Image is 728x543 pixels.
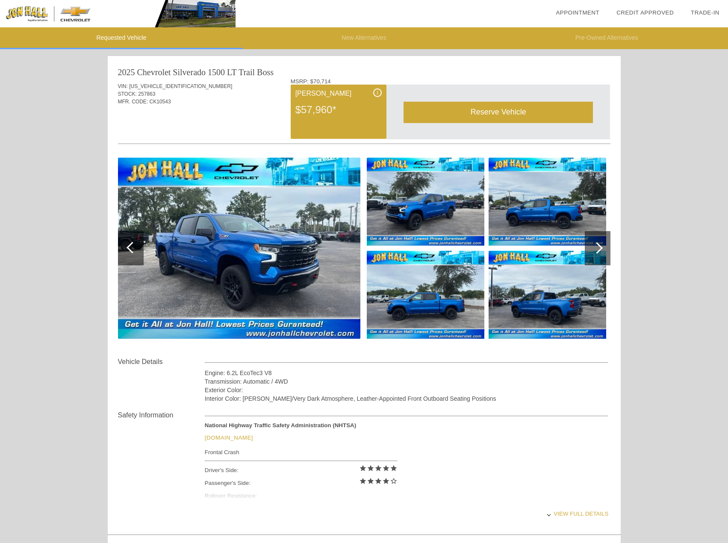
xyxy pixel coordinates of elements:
[616,9,674,16] a: Credit Approved
[205,503,609,524] div: View full details
[118,66,225,78] div: 2025 Chevrolet Silverado 1500
[374,477,382,485] i: star
[205,377,609,386] div: Transmission: Automatic / 4WD
[118,83,128,89] span: VIN:
[485,27,728,49] li: Pre-Owned Alternatives
[205,369,609,377] div: Engine: 6.2L EcoTec3 V8
[367,251,484,339] img: 3.jpg
[150,99,171,105] span: CK10543
[118,99,148,105] span: MFR. CODE:
[367,158,484,246] img: 2.jpg
[295,99,382,121] div: $57,960*
[382,464,390,472] i: star
[359,464,367,472] i: star
[205,394,609,403] div: Interior Color: [PERSON_NAME]/Very Dark Atmosphere, Leather-Appointed Front Outboard Seating Posi...
[138,91,155,97] span: 257863
[205,434,253,441] a: [DOMAIN_NAME]
[118,91,137,97] span: STOCK:
[390,477,398,485] i: star_border
[118,158,360,339] img: 1.jpg
[205,386,609,394] div: Exterior Color:
[118,118,610,132] div: Quoted on [DATE] 2:32:07 PM
[205,447,398,458] div: Frontal Crash
[382,477,390,485] i: star
[129,83,232,89] span: [US_VEHICLE_IDENTIFICATION_NUMBER]
[374,464,382,472] i: star
[377,90,378,96] span: i
[205,422,356,429] strong: National Highway Traffic Safety Administration (NHTSA)
[118,410,205,420] div: Safety Information
[291,78,610,85] div: MSRP: $70,714
[295,88,382,99] div: [PERSON_NAME]
[227,66,274,78] div: LT Trail Boss
[205,464,398,477] div: Driver's Side:
[556,9,599,16] a: Appointment
[691,9,719,16] a: Trade-In
[489,158,606,246] img: 4.jpg
[118,357,205,367] div: Vehicle Details
[404,102,593,123] div: Reserve Vehicle
[367,477,374,485] i: star
[243,27,486,49] li: New Alternatives
[359,477,367,485] i: star
[205,477,398,490] div: Passenger's Side:
[489,251,606,339] img: 5.jpg
[367,464,374,472] i: star
[390,464,398,472] i: star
